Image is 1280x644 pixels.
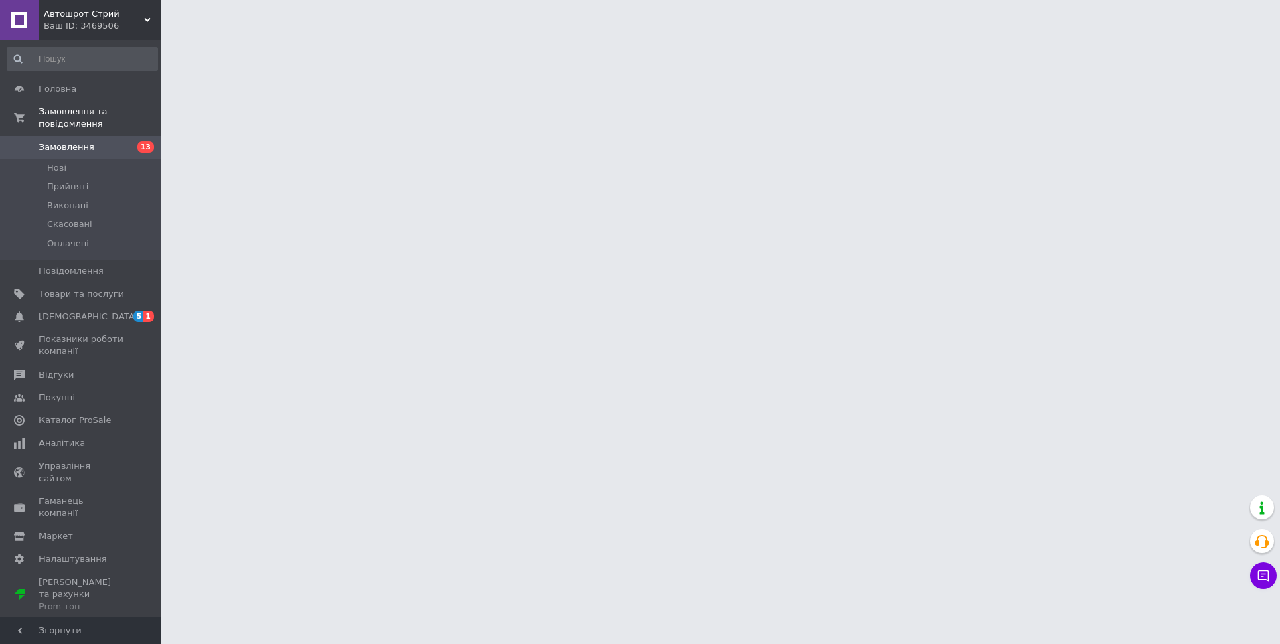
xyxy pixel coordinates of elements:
span: [DEMOGRAPHIC_DATA] [39,311,138,323]
span: [PERSON_NAME] та рахунки [39,576,124,613]
span: Маркет [39,530,73,542]
div: Ваш ID: 3469506 [44,20,161,32]
span: Нові [47,162,66,174]
button: Чат з покупцем [1250,562,1277,589]
span: Показники роботи компанії [39,333,124,357]
span: Налаштування [39,553,107,565]
span: Товари та послуги [39,288,124,300]
div: Prom топ [39,600,124,613]
span: Скасовані [47,218,92,230]
span: Автошрот Стрий [44,8,144,20]
span: Замовлення [39,141,94,153]
span: 13 [137,141,154,153]
span: Гаманець компанії [39,495,124,519]
span: Прийняті [47,181,88,193]
span: Відгуки [39,369,74,381]
span: 1 [143,311,154,322]
span: Управління сайтом [39,460,124,484]
span: Каталог ProSale [39,414,111,426]
span: Замовлення та повідомлення [39,106,161,130]
span: Покупці [39,392,75,404]
input: Пошук [7,47,158,71]
span: 5 [133,311,144,322]
span: Виконані [47,199,88,212]
span: Головна [39,83,76,95]
span: Оплачені [47,238,89,250]
span: Повідомлення [39,265,104,277]
span: Аналітика [39,437,85,449]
